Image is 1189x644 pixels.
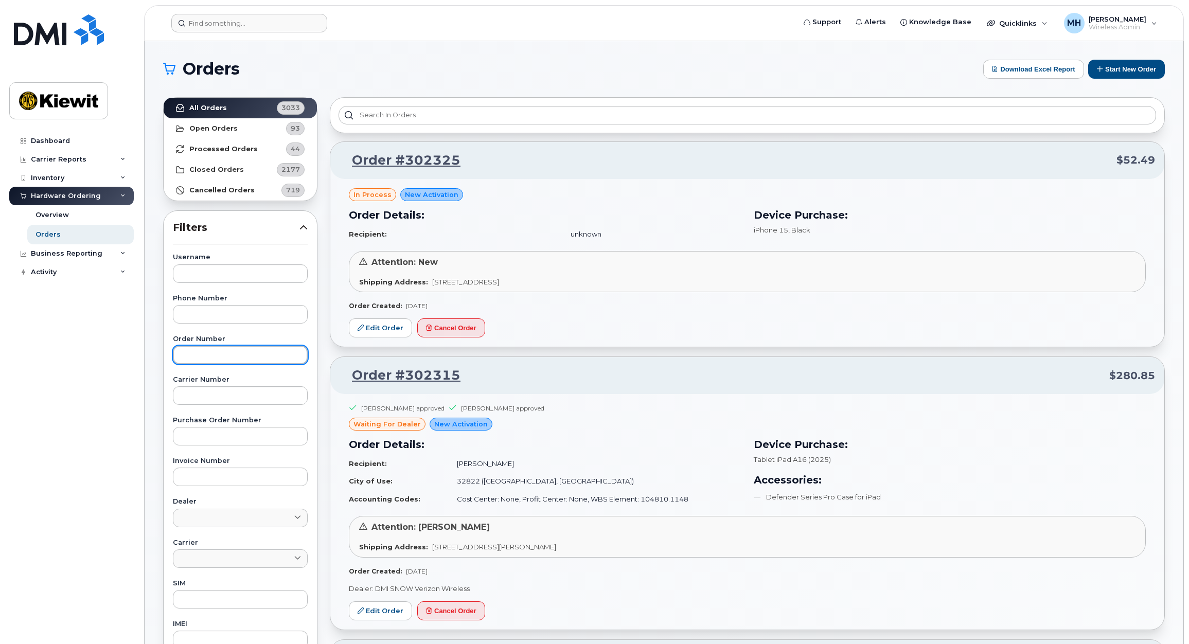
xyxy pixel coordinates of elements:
td: [PERSON_NAME] [448,455,741,473]
strong: Accounting Codes: [349,495,420,503]
h3: Order Details: [349,207,741,223]
iframe: Messenger Launcher [1144,599,1181,636]
a: Edit Order [349,318,412,337]
a: Order #302325 [340,151,460,170]
button: Download Excel Report [983,60,1084,79]
span: Attention: [PERSON_NAME] [371,522,490,532]
a: Processed Orders44 [164,139,317,159]
span: 2177 [281,165,300,174]
strong: Shipping Address: [359,278,428,286]
span: New Activation [434,419,488,429]
span: [STREET_ADDRESS][PERSON_NAME] [432,543,556,551]
button: Cancel Order [417,601,485,620]
span: 44 [291,144,300,154]
td: Cost Center: None, Profit Center: None, WBS Element: 104810.1148 [448,490,741,508]
span: $52.49 [1116,153,1155,168]
button: Start New Order [1088,60,1165,79]
strong: Cancelled Orders [189,186,255,194]
a: Closed Orders2177 [164,159,317,180]
h3: Device Purchase: [754,437,1146,452]
div: [PERSON_NAME] approved [461,404,544,413]
button: Cancel Order [417,318,485,337]
label: Phone Number [173,295,308,302]
strong: Closed Orders [189,166,244,174]
strong: Processed Orders [189,145,258,153]
span: [STREET_ADDRESS] [432,278,499,286]
a: Edit Order [349,601,412,620]
span: 719 [286,185,300,195]
span: , Black [788,226,810,234]
strong: Order Created: [349,567,402,575]
a: Open Orders93 [164,118,317,139]
td: unknown [561,225,741,243]
a: Cancelled Orders719 [164,180,317,201]
h3: Device Purchase: [754,207,1146,223]
span: Filters [173,220,299,235]
div: [PERSON_NAME] approved [361,404,445,413]
span: $280.85 [1109,368,1155,383]
label: Purchase Order Number [173,417,308,424]
span: in process [353,190,392,200]
span: Orders [183,61,240,77]
p: Dealer: DMI SNOW Verizon Wireless [349,584,1146,594]
label: Order Number [173,336,308,343]
label: Invoice Number [173,458,308,464]
h3: Accessories: [754,472,1146,488]
strong: All Orders [189,104,227,112]
strong: Shipping Address: [359,543,428,551]
span: waiting for dealer [353,419,421,429]
strong: Recipient: [349,230,387,238]
label: Username [173,254,308,261]
h3: Order Details: [349,437,741,452]
strong: Open Orders [189,124,238,133]
a: All Orders3033 [164,98,317,118]
span: Attention: New [371,257,438,267]
span: Tablet iPad A16 (2025) [754,455,831,463]
span: 3033 [281,103,300,113]
strong: City of Use: [349,477,393,485]
input: Search in orders [339,106,1156,124]
span: [DATE] [406,302,428,310]
label: Carrier [173,540,308,546]
span: New Activation [405,190,458,200]
a: Order #302315 [340,366,460,385]
span: iPhone 15 [754,226,788,234]
label: SIM [173,580,308,587]
label: Dealer [173,498,308,505]
span: 93 [291,123,300,133]
strong: Recipient: [349,459,387,468]
strong: Order Created: [349,302,402,310]
span: [DATE] [406,567,428,575]
li: Defender Series Pro Case for iPad [754,492,1146,502]
label: Carrier Number [173,377,308,383]
td: 32822 ([GEOGRAPHIC_DATA], [GEOGRAPHIC_DATA]) [448,472,741,490]
label: IMEI [173,621,308,628]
